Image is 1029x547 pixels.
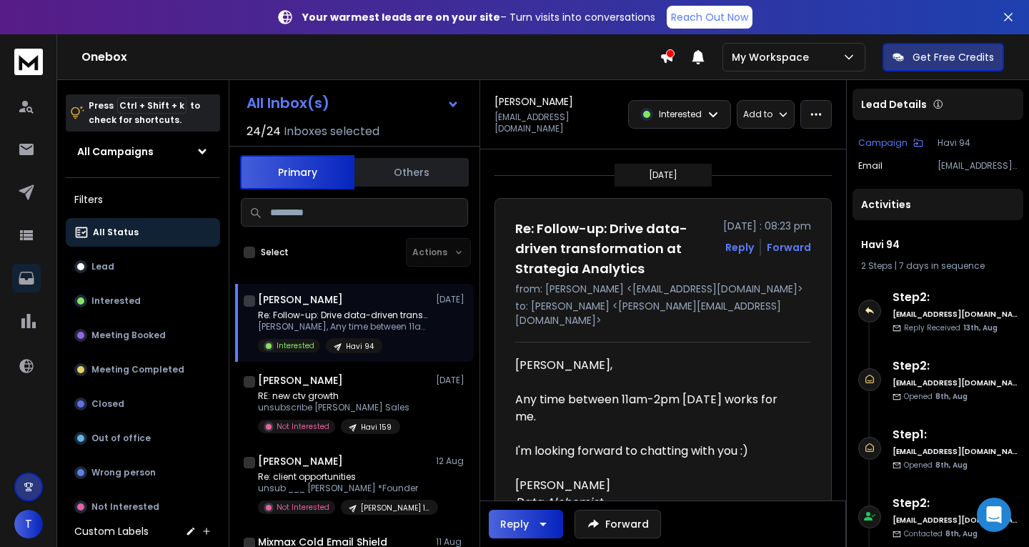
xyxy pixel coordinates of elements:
p: to: [PERSON_NAME] <[PERSON_NAME][EMAIL_ADDRESS][DOMAIN_NAME]> [515,299,811,327]
p: Closed [91,398,124,410]
div: | [861,260,1015,272]
h3: Custom Labels [74,524,149,538]
p: Email [858,160,883,172]
p: Interested [91,295,141,307]
p: from: [PERSON_NAME] <[EMAIL_ADDRESS][DOMAIN_NAME]> [515,282,811,296]
button: All Campaigns [66,137,220,166]
div: [PERSON_NAME] [515,477,800,494]
p: [DATE] [649,169,677,181]
h1: [PERSON_NAME] [494,94,573,109]
p: Get Free Credits [913,50,994,64]
button: Meeting Booked [66,321,220,350]
button: Others [354,157,469,188]
span: 8th, Aug [935,460,968,470]
p: [EMAIL_ADDRESS][DOMAIN_NAME] [938,160,1018,172]
p: [DATE] [436,294,468,305]
div: Any time between 11am-2pm [DATE] works for me. [515,391,800,425]
p: Not Interested [277,421,329,432]
p: [DATE] [436,375,468,386]
h1: [PERSON_NAME] [258,373,343,388]
p: Meeting Booked [91,330,166,341]
p: [PERSON_NAME] 18 [361,503,429,513]
strong: Your warmest leads are on your site [302,10,500,24]
h3: Inboxes selected [284,123,379,140]
p: Interested [659,109,702,120]
p: Lead Details [861,97,927,112]
p: Opened [904,460,968,470]
h1: [PERSON_NAME] [258,292,343,307]
button: Reply [725,240,754,255]
label: Select [261,247,289,258]
h6: [EMAIL_ADDRESS][DOMAIN_NAME] [893,446,1018,457]
h6: [EMAIL_ADDRESS][DOMAIN_NAME] [893,309,1018,320]
button: Closed [66,390,220,418]
i: Data Alchemist [515,494,602,511]
p: Meeting Completed [91,364,184,375]
p: [EMAIL_ADDRESS][DOMAIN_NAME] [494,112,620,134]
button: Meeting Completed [66,355,220,384]
img: logo [14,49,43,75]
h1: Onebox [81,49,660,66]
p: unsubscribe [PERSON_NAME] Sales [258,402,409,413]
span: 13th, Aug [963,322,998,333]
p: 12 Aug [436,455,468,467]
button: All Status [66,218,220,247]
p: RE: new ctv growth [258,390,409,402]
button: Campaign [858,137,923,149]
p: Reach Out Now [671,10,748,24]
button: Reply [489,510,563,538]
span: 24 / 24 [247,123,281,140]
span: 7 days in sequence [899,260,985,272]
p: Reply Received [904,322,998,333]
p: Out of office [91,433,151,444]
p: Opened [904,391,968,402]
div: Activities [852,189,1023,220]
p: Interested [277,340,314,351]
p: Wrong person [91,467,156,478]
h1: All Inbox(s) [247,96,329,110]
div: Forward [767,240,811,255]
p: Havi 94 [938,137,1018,149]
button: Not Interested [66,493,220,521]
p: Havi 159 [361,422,392,433]
div: I'm looking forward to chatting with you :) [515,443,800,460]
p: Havi 94 [346,341,374,352]
a: Reach Out Now [667,6,752,29]
p: All Status [93,227,139,238]
h1: Re: Follow-up: Drive data-driven transformation at Strategia Analytics [515,219,715,279]
p: Not Interested [277,502,329,513]
div: Open Intercom Messenger [977,498,1011,532]
div: [PERSON_NAME], [515,357,800,374]
button: Primary [240,155,354,189]
button: Forward [575,510,661,538]
h6: [EMAIL_ADDRESS][DOMAIN_NAME] [893,378,1018,388]
div: Reply [500,517,529,531]
p: Contacted [904,528,978,539]
p: My Workspace [732,50,815,64]
button: All Inbox(s) [235,89,471,117]
span: 8th, Aug [935,391,968,402]
button: Wrong person [66,458,220,487]
p: [PERSON_NAME], Any time between 11am-2pm [258,321,429,332]
span: 2 Steps [861,260,893,272]
h6: [EMAIL_ADDRESS][DOMAIN_NAME] [893,515,1018,526]
h6: Step 2 : [893,358,1018,375]
p: Not Interested [91,501,159,513]
button: T [14,510,43,538]
h1: [PERSON_NAME] [258,454,343,468]
p: [DATE] : 08:23 pm [723,219,811,233]
span: 8th, Aug [945,528,978,539]
p: Re: client opportunities [258,471,429,483]
h1: All Campaigns [77,144,154,159]
button: Lead [66,252,220,281]
p: Campaign [858,137,908,149]
button: Interested [66,287,220,315]
p: Re: Follow-up: Drive data-driven transformation [258,310,429,321]
p: – Turn visits into conversations [302,10,655,24]
h6: Step 1 : [893,426,1018,443]
button: Out of office [66,424,220,453]
h3: Filters [66,189,220,210]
